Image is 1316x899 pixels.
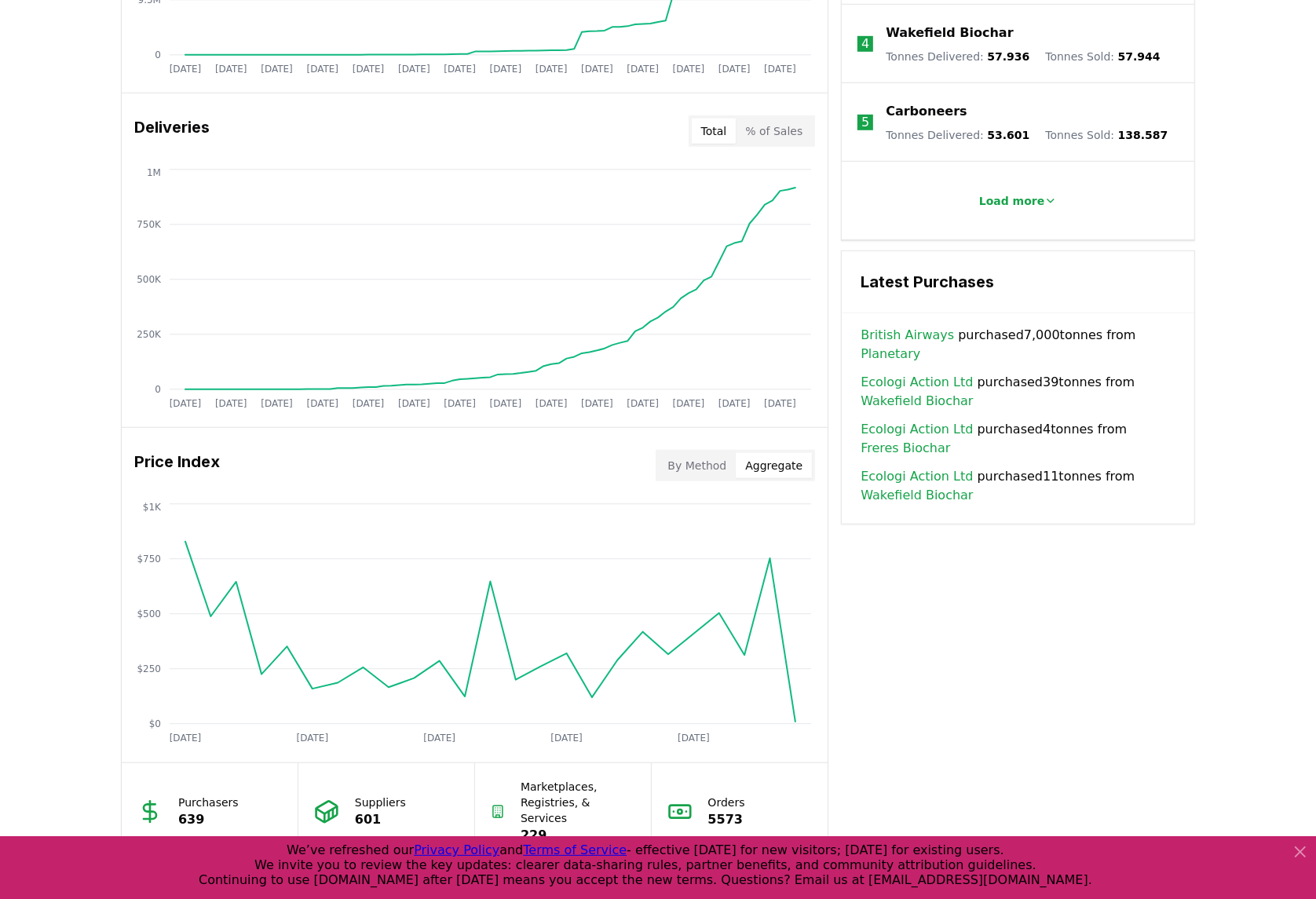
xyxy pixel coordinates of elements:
tspan: [DATE] [536,64,568,75]
span: 57.944 [1118,50,1161,63]
tspan: $0 [149,718,161,729]
tspan: [DATE] [673,399,705,410]
button: Load more [967,185,1070,217]
tspan: [DATE] [764,64,796,75]
a: Wakefield Biochar [861,392,973,411]
p: 5573 [708,810,745,829]
tspan: [DATE] [764,399,796,410]
span: 53.601 [987,129,1029,141]
button: % of Sales [736,119,812,144]
span: purchased 7,000 tonnes from [861,326,1175,364]
tspan: [DATE] [490,399,522,410]
a: Ecologi Action Ltd [861,467,973,486]
tspan: [DATE] [550,733,583,744]
tspan: $500 [137,608,161,619]
tspan: $750 [137,554,161,565]
span: 57.936 [987,50,1029,63]
tspan: [DATE] [215,64,247,75]
tspan: [DATE] [627,399,659,410]
span: 138.587 [1118,129,1168,141]
p: Tonnes Sold : [1045,127,1168,143]
a: Ecologi Action Ltd [861,373,973,392]
tspan: [DATE] [261,399,293,410]
button: Total [692,119,737,144]
tspan: 500K [137,274,162,285]
tspan: $1K [143,502,162,513]
tspan: 1M [147,167,161,178]
span: purchased 11 tonnes from [861,467,1175,505]
tspan: [DATE] [581,399,613,410]
tspan: [DATE] [581,64,613,75]
span: purchased 4 tonnes from [861,420,1175,458]
tspan: [DATE] [170,399,202,410]
tspan: [DATE] [170,733,202,744]
h3: Deliveries [134,115,210,147]
tspan: [DATE] [261,64,293,75]
p: 639 [178,810,239,829]
p: 5 [861,113,869,132]
tspan: [DATE] [215,399,247,410]
tspan: [DATE] [718,399,751,410]
a: Planetary [861,345,920,364]
a: British Airways [861,326,954,345]
tspan: [DATE] [398,64,430,75]
h3: Price Index [134,450,220,481]
tspan: [DATE] [718,64,751,75]
a: Wakefield Biochar [886,24,1013,42]
tspan: [DATE] [423,733,455,744]
tspan: [DATE] [353,399,385,410]
tspan: [DATE] [297,733,329,744]
a: Carboneers [886,102,967,121]
tspan: 250K [137,329,162,340]
tspan: [DATE] [307,64,339,75]
tspan: $250 [137,663,161,674]
tspan: [DATE] [353,64,385,75]
p: Tonnes Delivered : [886,127,1029,143]
p: Suppliers [355,795,406,810]
tspan: [DATE] [490,64,522,75]
p: Orders [708,795,745,810]
p: 229 [521,826,635,845]
a: Freres Biochar [861,439,950,458]
tspan: 750K [137,219,162,230]
tspan: [DATE] [170,64,202,75]
p: 4 [861,35,869,53]
h3: Latest Purchases [861,270,1175,294]
tspan: [DATE] [444,64,476,75]
a: Wakefield Biochar [861,486,973,505]
tspan: 0 [155,384,161,395]
tspan: [DATE] [398,399,430,410]
tspan: [DATE] [444,399,476,410]
span: purchased 39 tonnes from [861,373,1175,411]
tspan: [DATE] [536,399,568,410]
p: Purchasers [178,795,239,810]
p: Marketplaces, Registries, & Services [521,779,635,826]
a: Ecologi Action Ltd [861,420,973,439]
tspan: [DATE] [627,64,659,75]
p: Tonnes Delivered : [886,49,1029,64]
tspan: 0 [155,49,161,60]
tspan: [DATE] [307,399,339,410]
tspan: [DATE] [678,733,710,744]
p: 601 [355,810,406,829]
button: By Method [659,453,737,478]
p: Load more [979,193,1045,209]
p: Tonnes Sold : [1045,49,1160,64]
tspan: [DATE] [673,64,705,75]
button: Aggregate [736,453,812,478]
